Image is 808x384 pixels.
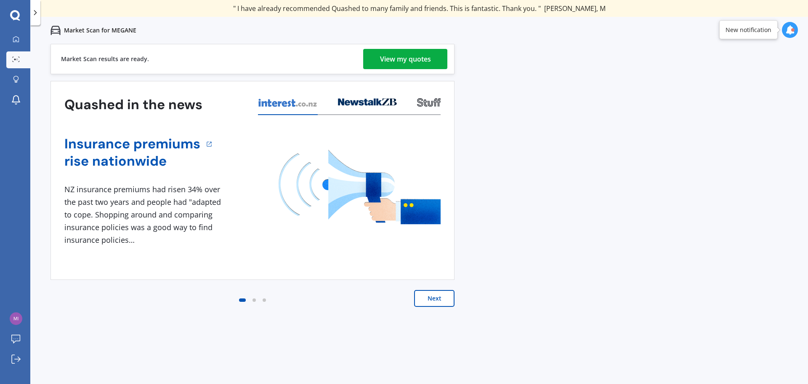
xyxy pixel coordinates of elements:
h3: Quashed in the news [64,96,202,113]
div: NZ insurance premiums had risen 34% over the past two years and people had "adapted to cope. Shop... [64,183,224,246]
a: View my quotes [363,49,447,69]
div: New notification [726,26,771,34]
div: Market Scan results are ready. [61,44,149,74]
p: Market Scan for MEGANE [64,26,136,35]
img: car.f15378c7a67c060ca3f3.svg [50,25,61,35]
a: Insurance premiums [64,135,200,153]
div: View my quotes [380,49,431,69]
img: bbc24bc8c8c8b9dea24c228a30d9a49c [10,312,22,325]
img: media image [279,150,441,224]
a: rise nationwide [64,153,200,170]
button: Next [414,290,454,307]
